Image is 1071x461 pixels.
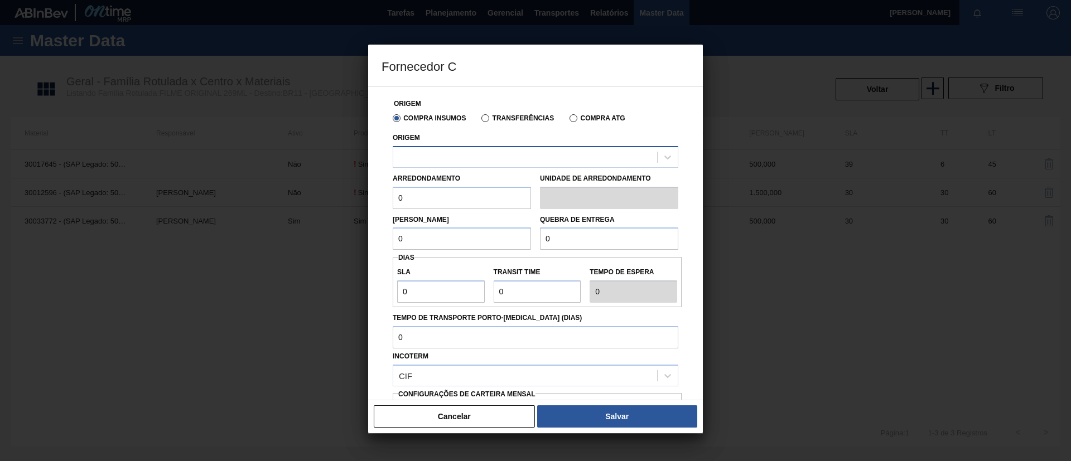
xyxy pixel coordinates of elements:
[540,216,615,224] label: Quebra de entrega
[540,171,678,187] label: Unidade de arredondamento
[374,405,535,428] button: Cancelar
[393,174,460,182] label: Arredondamento
[537,405,697,428] button: Salvar
[399,371,412,380] div: CIF
[393,397,682,414] div: Essa configuração habilita a criação automática de composição de carga do lado do fornecedor caso...
[394,100,421,108] label: Origem
[393,352,428,360] label: Incoterm
[398,390,535,398] span: Configurações de Carteira Mensal
[397,264,485,280] label: SLA
[393,134,420,142] label: Origem
[398,254,414,261] span: Dias
[590,264,677,280] label: Tempo de espera
[570,114,625,122] label: Compra ATG
[481,114,554,122] label: Transferências
[494,264,581,280] label: Transit Time
[393,114,466,122] label: Compra Insumos
[393,310,678,326] label: Tempo de Transporte Porto-[MEDICAL_DATA] (dias)
[393,216,449,224] label: [PERSON_NAME]
[368,45,703,87] h3: Fornecedor C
